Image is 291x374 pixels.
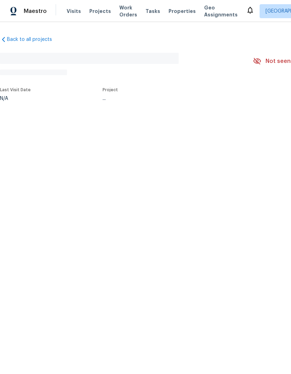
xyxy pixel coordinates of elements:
[169,8,196,15] span: Properties
[145,9,160,14] span: Tasks
[24,8,47,15] span: Maestro
[103,88,118,92] span: Project
[204,4,238,18] span: Geo Assignments
[89,8,111,15] span: Projects
[119,4,137,18] span: Work Orders
[67,8,81,15] span: Visits
[103,96,237,101] div: ...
